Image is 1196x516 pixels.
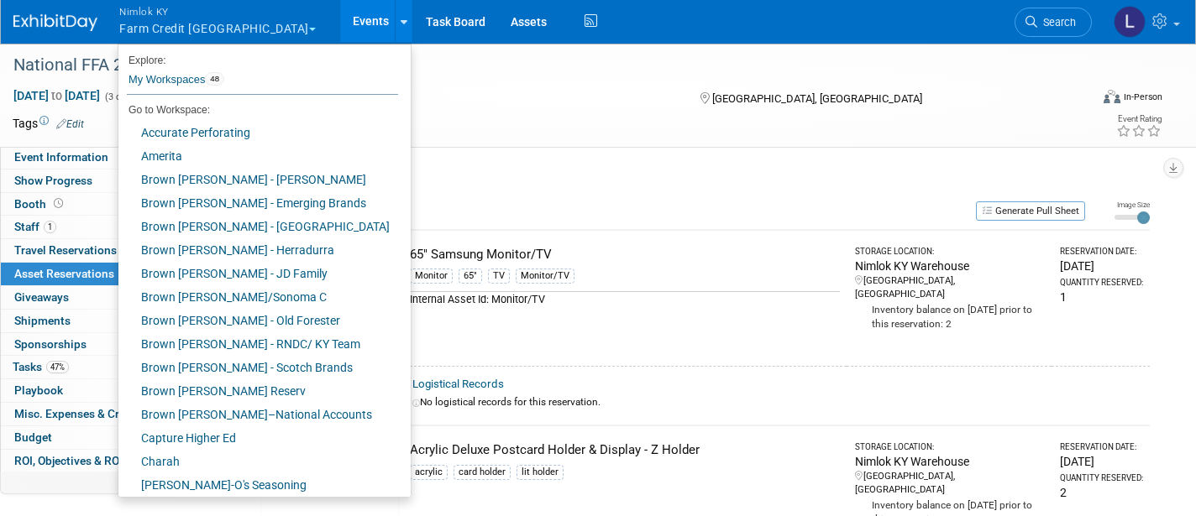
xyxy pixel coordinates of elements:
a: My Workspaces48 [127,65,398,94]
div: Image Size [1115,200,1150,210]
span: to [49,89,65,102]
span: Travel Reservations [14,243,117,257]
div: Quantity Reserved: [1060,277,1143,289]
div: [DATE] [1060,453,1143,470]
li: Explore: [118,50,398,65]
div: 65" [459,268,482,284]
span: (3 days) [103,91,139,102]
button: Generate Pull Sheet [976,201,1085,221]
a: [PERSON_NAME]-O's Seasoning [118,473,398,497]
span: Playbook [14,383,63,397]
span: Staff [14,220,56,233]
a: Giveaways [1,286,176,309]
span: 1 [44,221,56,233]
a: Event Information [1,146,176,169]
a: Capture Higher Ed [118,426,398,450]
a: Show Progress [1,169,176,192]
a: Playbook [1,379,176,402]
a: ROI, Objectives & ROO [1,450,176,472]
span: [DATE] [DATE] [13,88,101,103]
a: Accurate Perforating [118,121,398,144]
div: National FFA 2025 #2558342 [8,50,1064,81]
span: Event Information [14,150,108,164]
a: Misc. Expenses & Credits [1,403,176,425]
div: Inventory balance on [DATE] prior to this reservation: 2 [855,301,1045,331]
a: Sponsorships [1,333,176,356]
div: No logistical records for this reservation. [412,395,1143,409]
div: Event Format [992,87,1162,112]
span: Misc. Expenses & Credits [14,407,145,420]
div: Event Rating [1116,115,1162,123]
div: Reservation Date: [1060,246,1143,258]
a: Booth [1,193,176,216]
span: [GEOGRAPHIC_DATA], [GEOGRAPHIC_DATA] [712,92,922,105]
a: Brown [PERSON_NAME] - Scotch Brands [118,356,398,379]
td: Personalize Event Tab Strip [113,472,142,493]
a: Asset Reservations47 [1,263,176,285]
div: card holder [454,465,511,480]
a: Amerita [118,144,398,168]
div: 65" Samsung Monitor/TV [410,246,840,263]
a: Search [1015,8,1092,37]
td: Tags [13,115,84,132]
a: Charah [118,450,398,473]
a: Staff1 [1,216,176,238]
a: Edit [56,118,84,130]
a: Brown [PERSON_NAME] - [GEOGRAPHIC_DATA] [118,215,398,238]
span: Budget [14,430,52,444]
img: ExhibitDay [13,14,97,31]
div: Internal Asset Id: Monitor/TV [410,291,840,307]
span: Booth [14,197,66,211]
span: Asset Reservations [14,267,135,280]
a: Brown [PERSON_NAME]/Sonoma C [118,285,398,309]
div: Reservation Date: [1060,441,1143,453]
span: Nimlok KY [119,3,316,20]
div: Storage Location: [855,246,1045,258]
div: Monitor [410,268,453,284]
a: Brown [PERSON_NAME] Reserv [118,379,398,403]
span: Booth not reserved yet [50,197,66,210]
div: acrylic [410,465,448,480]
div: Acrylic Deluxe Postcard Holder & Display - Z Holder [410,441,840,459]
a: Brown [PERSON_NAME] - JD Family [118,262,398,285]
a: Logistical Records [412,378,504,390]
span: ROI, Objectives & ROO [14,454,127,467]
a: Brown [PERSON_NAME]–National Accounts [118,403,398,426]
a: Brown [PERSON_NAME] - Emerging Brands [118,191,398,215]
span: Shipments [14,314,71,327]
a: Brown [PERSON_NAME] - [PERSON_NAME] [118,168,398,191]
div: 1 [1060,289,1143,305]
div: lit holder [517,465,564,480]
div: [GEOGRAPHIC_DATA], [GEOGRAPHIC_DATA] [855,274,1045,301]
a: Budget [1,426,176,449]
span: 47% [46,361,69,373]
a: Shipments [1,310,176,332]
div: Quantity Reserved: [1060,472,1143,484]
div: [GEOGRAPHIC_DATA], [GEOGRAPHIC_DATA] [855,470,1045,497]
span: 48 [205,72,224,86]
span: Tasks [13,360,69,373]
a: Brown [PERSON_NAME] - Old Forester [118,309,398,332]
span: Search [1037,16,1076,29]
a: Brown [PERSON_NAME] - RNDC/ KY Team [118,332,398,356]
a: Brown [PERSON_NAME] - Herradurra [118,238,398,262]
div: 2 [1060,484,1143,501]
div: [DATE] [1060,258,1143,274]
span: Giveaways [14,290,69,304]
div: TV [488,268,510,284]
div: Storage Location: [855,441,1045,453]
div: Nimlok KY Warehouse [855,258,1045,274]
a: Tasks47% [1,356,176,378]
a: Travel Reservations [1,239,176,262]
img: Format-Inperson.png [1104,90,1120,103]
div: Monitor/TV [516,268,574,284]
span: Show Progress [14,174,92,187]
span: Sponsorships [14,337,87,351]
div: Nimlok KY Warehouse [855,453,1045,470]
div: In-Person [1123,91,1162,103]
li: Go to Workspace: [118,99,398,121]
img: Luc Schaefer [1114,6,1146,38]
